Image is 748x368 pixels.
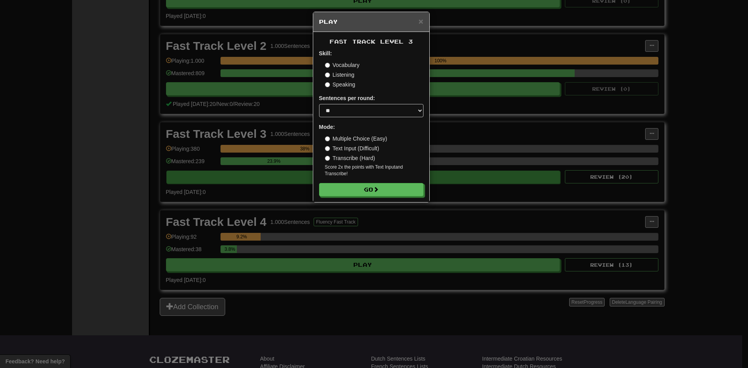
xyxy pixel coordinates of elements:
button: Go [319,183,423,196]
label: Sentences per round: [319,94,375,102]
input: Text Input (Difficult) [325,146,330,151]
input: Vocabulary [325,63,330,68]
label: Listening [325,71,355,79]
span: × [418,17,423,26]
label: Text Input (Difficult) [325,144,379,152]
strong: Mode: [319,124,335,130]
label: Speaking [325,81,355,88]
label: Transcribe (Hard) [325,154,375,162]
button: Close [418,17,423,25]
label: Multiple Choice (Easy) [325,135,387,143]
input: Speaking [325,82,330,87]
small: Score 2x the points with Text Input and Transcribe ! [325,164,423,177]
input: Multiple Choice (Easy) [325,136,330,141]
input: Listening [325,72,330,77]
h5: Play [319,18,423,26]
input: Transcribe (Hard) [325,156,330,161]
strong: Skill: [319,50,332,56]
label: Vocabulary [325,61,360,69]
span: Fast Track Level 3 [330,38,413,45]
